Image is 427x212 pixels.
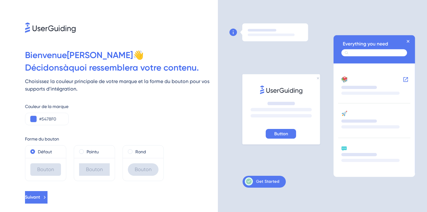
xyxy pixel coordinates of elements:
font: Bouton [37,166,54,172]
font: 👋 [133,50,144,60]
font: Couleur de la marque [25,104,68,109]
font: Choisissez la couleur principale de votre marque et la forme du bouton pour vos supports d’intégr... [25,78,209,92]
font: Pointu [87,149,99,154]
font: à [63,62,69,73]
font: Bouton [86,166,103,172]
font: [PERSON_NAME] [67,50,133,60]
font: Bienvenue [25,50,67,60]
font: Décidons [25,62,63,73]
font: Forme du bouton [25,136,59,141]
font: Rond [135,149,146,154]
font: Défaut [38,149,52,154]
font: quoi ressemblera votre contenu. [69,62,199,73]
font: Bouton [135,166,152,172]
button: Suivant [25,191,48,204]
font: Suivant [25,195,40,200]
